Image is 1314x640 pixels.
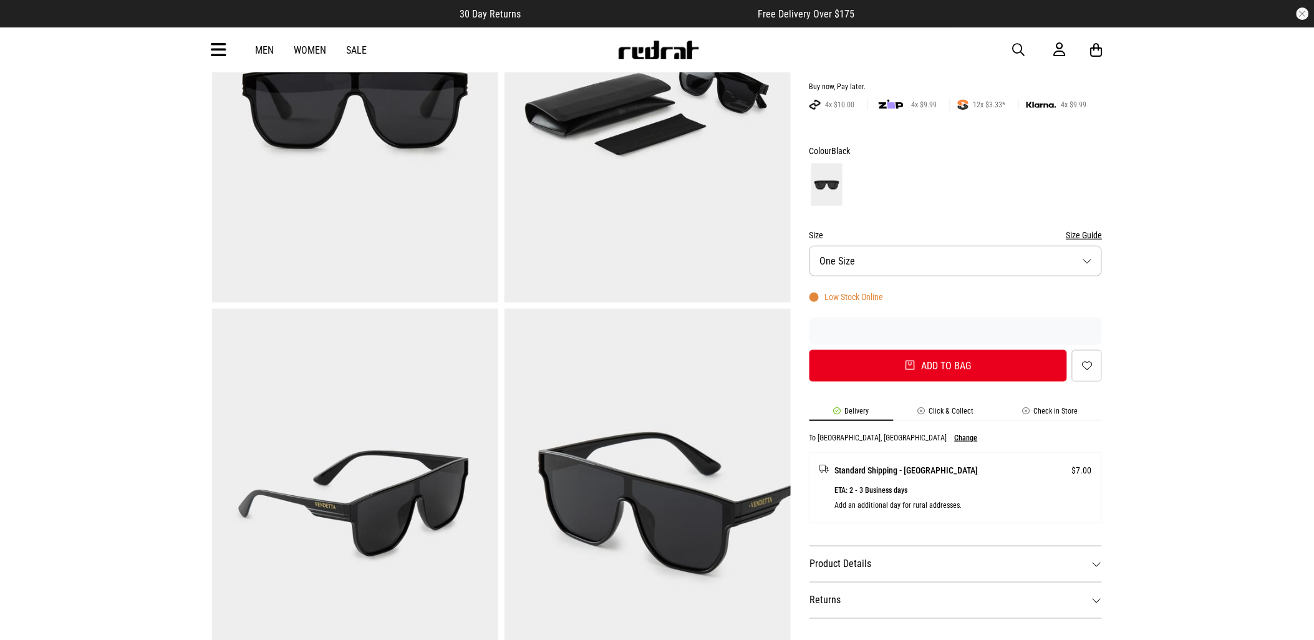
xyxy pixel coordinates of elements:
img: KLARNA [1027,102,1056,109]
div: Size [809,228,1103,243]
iframe: Customer reviews powered by Trustpilot [546,7,733,20]
span: One Size [820,255,856,267]
button: Size Guide [1066,228,1102,243]
li: Delivery [809,407,894,421]
span: $7.00 [1071,463,1091,478]
span: 4x $9.99 [907,100,942,110]
a: Women [294,44,327,56]
button: Add to bag [809,350,1068,382]
button: One Size [809,246,1103,276]
dt: Returns [809,582,1103,618]
span: Black [832,146,851,156]
span: Free Delivery Over $175 [758,8,855,20]
span: 4x $9.99 [1056,100,1092,110]
span: 12x $3.33* [969,100,1011,110]
div: Buy now, Pay later. [809,82,1103,92]
span: Standard Shipping - [GEOGRAPHIC_DATA] [835,463,978,478]
dt: Product Details [809,546,1103,582]
div: Colour [809,143,1103,158]
button: Open LiveChat chat widget [10,5,47,42]
li: Check in Store [998,407,1103,421]
span: 30 Day Returns [460,8,521,20]
a: Men [256,44,274,56]
img: Black [811,163,843,206]
img: SPLITPAY [958,100,969,110]
img: AFTERPAY [809,100,821,110]
li: Click & Collect [894,407,998,421]
p: To [GEOGRAPHIC_DATA], [GEOGRAPHIC_DATA] [809,434,947,442]
button: Change [955,434,978,442]
span: 4x $10.00 [821,100,860,110]
div: Low Stock Online [809,292,884,302]
img: Redrat logo [617,41,700,59]
a: Sale [347,44,367,56]
iframe: Customer reviews powered by Trustpilot [809,325,1103,337]
p: ETA: 2 - 3 Business days Add an additional day for rural addresses. [835,483,1092,513]
img: zip [879,99,904,111]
